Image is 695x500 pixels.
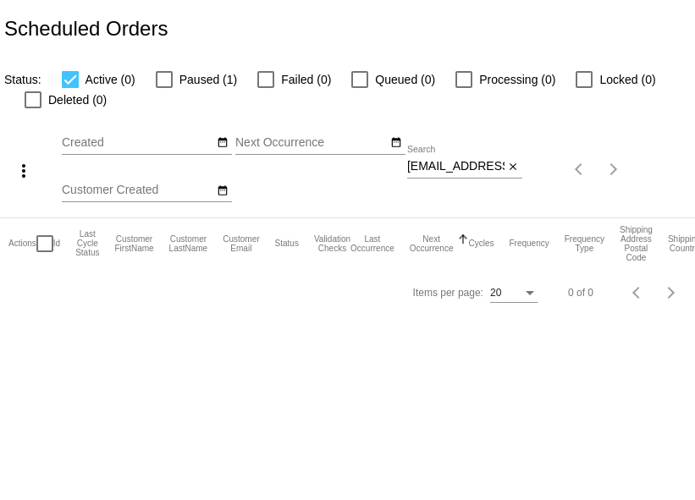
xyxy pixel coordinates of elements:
button: Change sorting for Id [53,239,60,249]
mat-header-cell: Actions [8,218,36,269]
input: Next Occurrence [235,136,388,150]
span: Failed (0) [281,69,331,90]
span: Status: [4,73,41,86]
span: Processing (0) [479,69,555,90]
h2: Scheduled Orders [4,17,168,41]
div: 0 of 0 [568,287,593,299]
div: Items per page: [413,287,483,299]
button: Change sorting for CustomerLastName [169,234,208,253]
button: Change sorting for NextOccurrenceUtc [410,234,454,253]
button: Clear [505,158,522,176]
button: Change sorting for FrequencyType [565,234,604,253]
mat-icon: close [507,161,519,174]
span: Deleted (0) [48,90,107,110]
button: Next page [597,152,631,186]
input: Created [62,136,214,150]
button: Previous page [563,152,597,186]
button: Next page [654,276,688,310]
button: Change sorting for CustomerEmail [223,234,259,253]
span: Locked (0) [599,69,655,90]
button: Change sorting for LastOccurrenceUtc [350,234,394,253]
span: Queued (0) [375,69,435,90]
button: Previous page [621,276,654,310]
button: Change sorting for ShippingPostcode [620,225,653,262]
input: Search [407,160,505,173]
mat-header-cell: Validation Checks [314,218,350,269]
button: Change sorting for Status [275,239,299,249]
span: Active (0) [85,69,135,90]
mat-select: Items per page: [490,288,538,299]
button: Change sorting for Cycles [468,239,494,249]
span: 20 [490,287,501,299]
span: Paused (1) [179,69,237,90]
mat-icon: more_vert [14,161,34,181]
mat-icon: date_range [390,136,402,150]
button: Change sorting for LastProcessingCycleId [75,229,99,257]
button: Change sorting for Frequency [509,239,549,249]
input: Customer Created [62,184,214,197]
mat-icon: date_range [217,136,229,150]
button: Change sorting for CustomerFirstName [114,234,153,253]
mat-icon: date_range [217,184,229,198]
